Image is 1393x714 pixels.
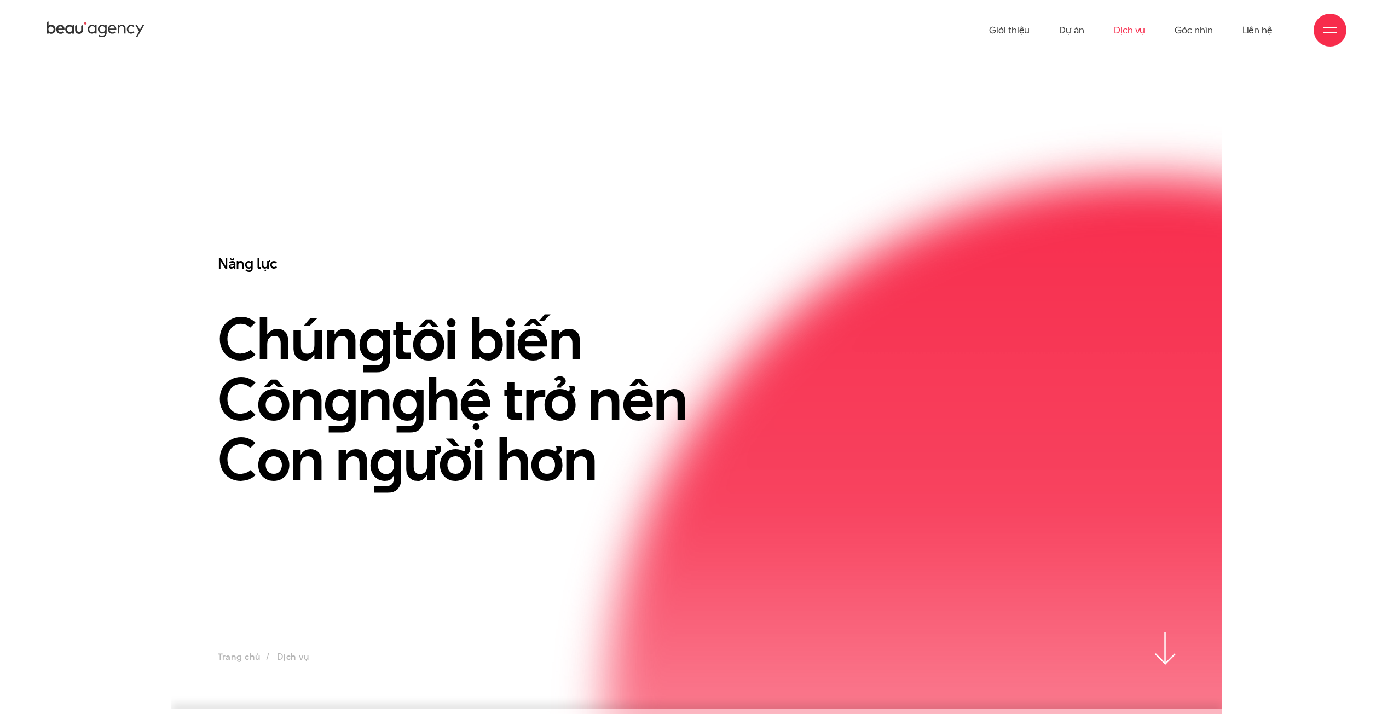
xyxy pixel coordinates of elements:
[218,651,261,663] a: Trang chủ
[369,418,403,500] en: g
[323,358,358,440] en: g
[358,298,392,380] en: g
[218,254,929,273] h3: Năng lực
[391,358,426,440] en: g
[218,309,929,489] h1: Chún tôi biến Côn n hệ trở nên Con n ười hơn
